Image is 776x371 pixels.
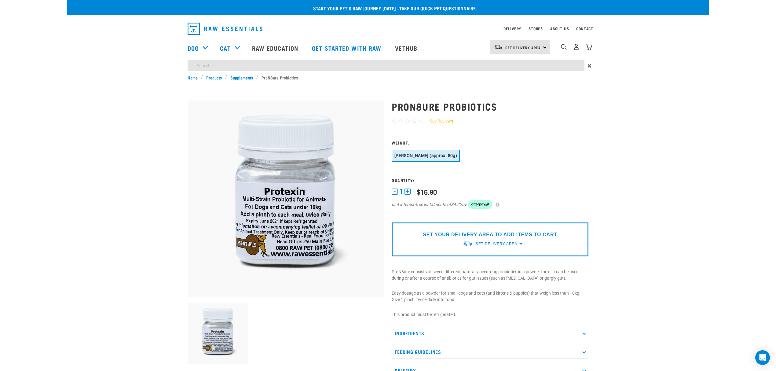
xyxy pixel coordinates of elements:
a: Contact [576,28,593,30]
span: [PERSON_NAME] (approx. 80g) [394,153,457,158]
h3: Quantity: [392,178,588,182]
span: Set Delivery Area [476,242,517,246]
a: Raw Education [246,36,306,60]
a: Vethub [389,36,425,60]
span: ☆ [405,117,410,124]
p: This product must be refrigerated. [392,311,588,318]
p: ProN8ure consists of seven different naturally occurring probiotics in a powder form. It can be u... [392,269,588,281]
div: or 4 interest-free instalments of by [392,200,588,209]
h1: ProN8ure Probiotics [392,101,588,112]
a: take our quick pet questionnaire. [399,7,477,9]
img: home-icon-1@2x.png [561,44,567,50]
p: Start your pet’s raw journey [DATE] – [72,5,713,12]
img: Afterpay [468,200,492,209]
img: van-moving.png [494,44,502,50]
a: Dog [188,43,199,53]
img: Plastic Bottle Of Protexin For Dogs And Cats [188,303,248,364]
a: Home [188,74,201,81]
nav: dropdown navigation [183,20,593,37]
span: ☆ [412,117,417,124]
a: Supplements [227,74,256,81]
a: Stores [529,28,543,30]
a: Cat [220,43,230,53]
span: $4.22 [451,201,462,208]
a: Get started with Raw [306,36,389,60]
a: Products [203,74,225,81]
img: van-moving.png [463,240,473,247]
span: ☆ [398,117,404,124]
img: home-icon@2x.png [586,44,592,50]
a: See Reviews [424,118,453,124]
p: SET YOUR DELIVERY AREA TO ADD ITEMS TO CART [423,231,557,238]
span: 1 [399,188,403,195]
span: × [587,60,591,71]
h3: Weight: [392,140,588,145]
img: Plastic Bottle Of Protexin For Dogs And Cats [188,101,384,297]
nav: dropdown navigation [67,36,709,60]
p: Ingredients [392,326,588,340]
input: Search... [188,60,584,71]
p: Feeding Guidelines [392,345,588,359]
div: $16.90 [417,188,437,196]
nav: breadcrumbs [188,74,588,81]
span: ☆ [419,117,424,124]
button: - [392,189,398,195]
span: ☆ [392,117,397,124]
button: + [404,189,411,195]
div: Open Intercom Messenger [755,350,770,365]
img: Raw Essentials Logo [188,23,262,35]
p: Easy dosage as a powder for small dogs and cats (and kittens & puppies) that weigh less than 10kg... [392,290,588,303]
a: Delivery [503,28,521,30]
button: [PERSON_NAME] (approx. 80g) [392,150,460,162]
img: user.png [573,44,580,50]
span: Set Delivery Area [505,46,541,49]
a: About Us [550,28,569,30]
